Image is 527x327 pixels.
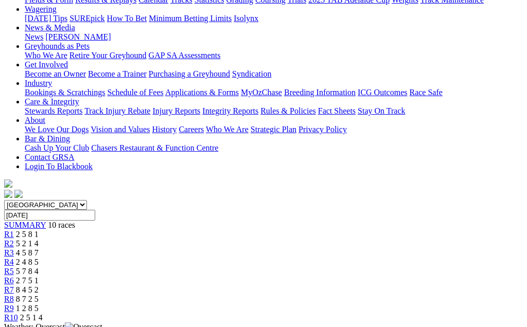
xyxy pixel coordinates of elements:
[4,267,14,276] a: R5
[25,14,67,23] a: [DATE] Tips
[107,88,163,97] a: Schedule of Fees
[358,106,405,115] a: Stay On Track
[25,32,43,41] a: News
[202,106,258,115] a: Integrity Reports
[20,313,43,322] span: 2 5 1 4
[25,14,523,23] div: Wagering
[318,106,356,115] a: Fact Sheets
[16,258,39,266] span: 2 4 8 5
[16,304,39,313] span: 1 2 8 5
[25,23,75,32] a: News & Media
[25,134,70,143] a: Bar & Dining
[91,125,150,134] a: Vision and Values
[206,125,249,134] a: Who We Are
[152,125,177,134] a: History
[284,88,356,97] a: Breeding Information
[165,88,239,97] a: Applications & Forms
[16,248,39,257] span: 4 5 8 7
[25,116,45,124] a: About
[25,153,74,161] a: Contact GRSA
[4,295,14,303] a: R8
[4,248,14,257] a: R3
[45,32,111,41] a: [PERSON_NAME]
[4,258,14,266] a: R4
[4,230,14,239] a: R1
[152,106,200,115] a: Injury Reports
[91,143,218,152] a: Chasers Restaurant & Function Centre
[16,295,39,303] span: 8 7 2 5
[16,276,39,285] span: 2 7 5 1
[25,5,57,13] a: Wagering
[232,69,271,78] a: Syndication
[16,230,39,239] span: 2 5 8 1
[25,42,90,50] a: Greyhounds as Pets
[48,221,75,229] span: 10 races
[69,14,104,23] a: SUREpick
[149,14,232,23] a: Minimum Betting Limits
[25,162,93,171] a: Login To Blackbook
[4,304,14,313] a: R9
[409,88,442,97] a: Race Safe
[4,190,12,198] img: facebook.svg
[4,285,14,294] a: R7
[149,51,221,60] a: GAP SA Assessments
[25,69,86,78] a: Become an Owner
[69,51,147,60] a: Retire Your Greyhound
[241,88,282,97] a: MyOzChase
[25,125,523,134] div: About
[4,179,12,188] img: logo-grsa-white.png
[25,69,523,79] div: Get Involved
[4,221,46,229] a: SUMMARY
[4,239,14,248] a: R2
[25,51,523,60] div: Greyhounds as Pets
[14,190,23,198] img: twitter.svg
[25,88,105,97] a: Bookings & Scratchings
[88,69,147,78] a: Become a Trainer
[25,88,523,97] div: Industry
[251,125,296,134] a: Strategic Plan
[4,313,18,322] a: R10
[25,106,82,115] a: Stewards Reports
[25,60,68,69] a: Get Involved
[25,106,523,116] div: Care & Integrity
[25,79,52,87] a: Industry
[260,106,316,115] a: Rules & Policies
[25,32,523,42] div: News & Media
[25,97,79,106] a: Care & Integrity
[25,125,89,134] a: We Love Our Dogs
[84,106,150,115] a: Track Injury Rebate
[25,51,67,60] a: Who We Are
[298,125,347,134] a: Privacy Policy
[25,143,523,153] div: Bar & Dining
[234,14,258,23] a: Isolynx
[16,239,39,248] span: 5 2 1 4
[16,267,39,276] span: 5 7 8 4
[358,88,407,97] a: ICG Outcomes
[4,276,14,285] a: R6
[179,125,204,134] a: Careers
[16,285,39,294] span: 8 4 5 2
[149,69,230,78] a: Purchasing a Greyhound
[25,143,89,152] a: Cash Up Your Club
[4,210,95,221] input: Select date
[107,14,147,23] a: How To Bet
